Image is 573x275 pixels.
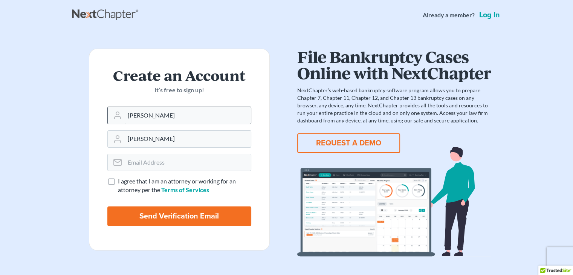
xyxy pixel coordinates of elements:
[297,87,491,124] p: NextChapter’s web-based bankruptcy software program allows you to prepare Chapter 7, Chapter 11, ...
[125,131,251,147] input: Last Name
[107,206,251,226] input: Send Verification Email
[118,177,236,193] span: I agree that I am an attorney or working for an attorney per the
[478,11,501,19] a: Log in
[423,11,475,20] strong: Already a member?
[107,86,251,95] p: It’s free to sign up!
[297,49,491,81] h1: File Bankruptcy Cases Online with NextChapter
[161,186,209,193] a: Terms of Services
[297,133,400,153] button: REQUEST A DEMO
[107,67,251,83] h2: Create an Account
[297,147,491,257] img: dashboard-867a026336fddd4d87f0941869007d5e2a59e2bc3a7d80a2916e9f42c0117099.svg
[125,107,251,124] input: First Name
[125,154,251,171] input: Email Address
